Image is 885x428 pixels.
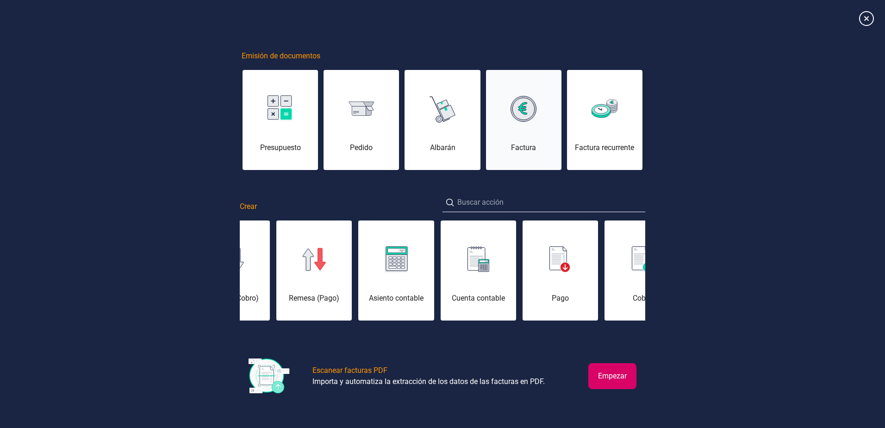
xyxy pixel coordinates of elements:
[405,142,480,153] div: Albarán
[605,293,680,304] div: Cobro
[511,96,536,122] img: img-factura.svg
[276,293,352,304] div: Remesa (Pago)
[312,365,387,376] div: Escanear facturas PDF
[358,293,434,304] div: Asiento contable
[249,359,290,395] img: img-escanear-facturas-pdf.svg
[268,95,293,122] img: img-presupuesto.svg
[349,101,374,116] img: img-pedido.svg
[302,248,326,271] img: img-remesa-pago.svg
[442,193,645,212] input: Buscar acción
[441,293,516,304] div: Cuenta contable
[430,93,455,125] img: img-albaran.svg
[486,142,561,153] div: Factura
[632,246,653,272] img: img-cobro.svg
[588,363,636,389] button: Empezar
[467,246,489,272] img: img-cuenta-contable.svg
[549,246,571,272] img: img-pago.svg
[243,142,318,153] div: Presupuesto
[312,376,545,387] div: Importa y automatiza la extracción de los datos de las facturas en PDF.
[385,246,408,272] img: img-asiento-contable.svg
[240,201,257,212] span: Crear
[523,293,598,304] div: Pago
[592,99,617,118] img: img-factura-recurrente.svg
[567,142,642,153] div: Factura recurrente
[242,50,320,62] span: Emisión de documentos
[324,142,399,153] div: Pedido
